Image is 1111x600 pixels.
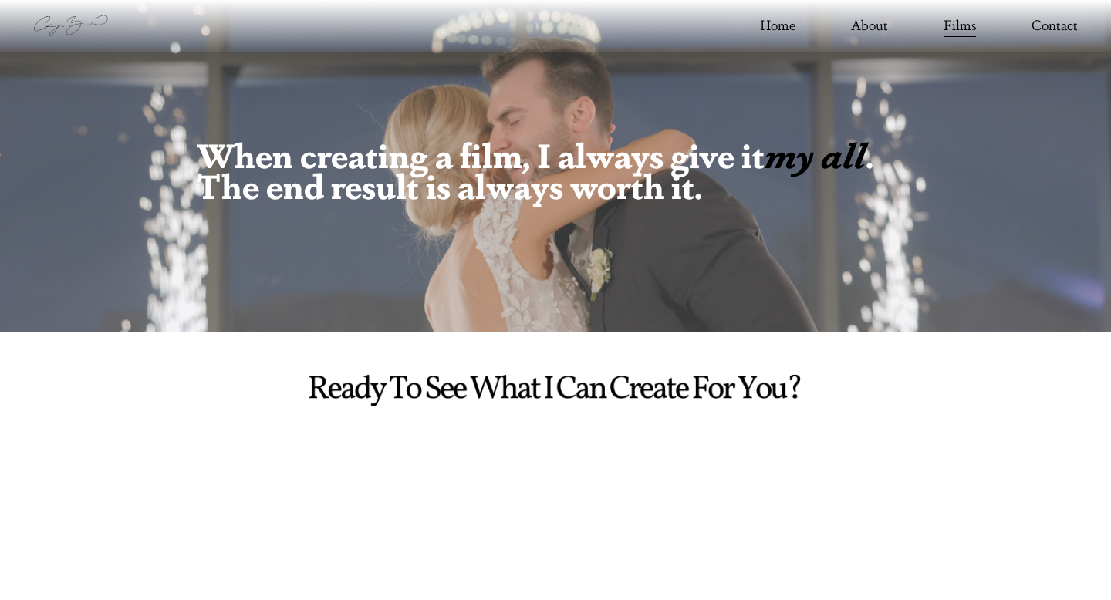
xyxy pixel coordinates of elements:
[196,139,915,202] h3: When creating a film, I always give it . The end result is always worth it.
[1032,13,1078,38] a: Contact
[33,11,108,40] img: Camryn Bradshaw Films
[851,13,888,38] a: About
[760,13,795,38] a: Home
[765,130,866,177] em: my all
[944,13,976,38] a: Films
